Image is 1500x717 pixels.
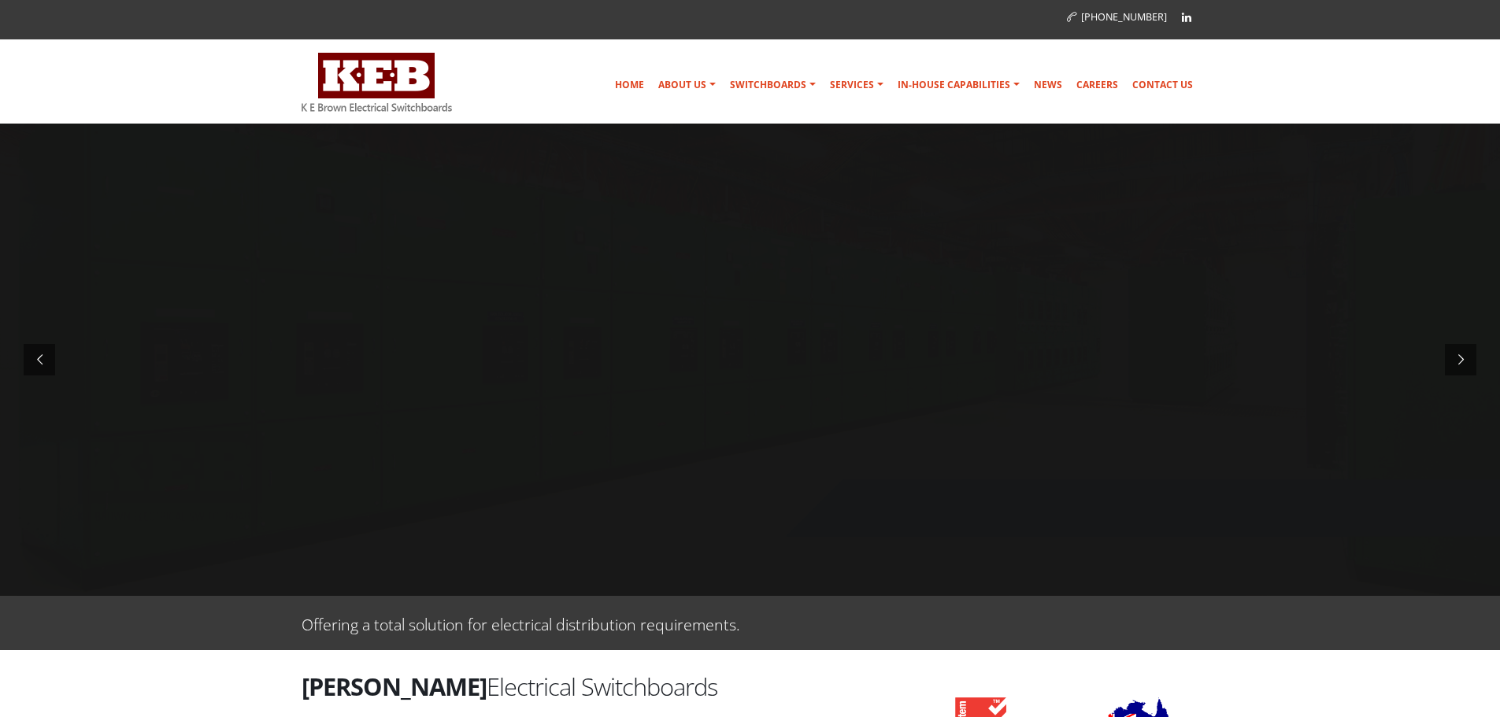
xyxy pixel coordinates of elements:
[1070,69,1124,101] a: Careers
[652,69,722,101] a: About Us
[724,69,822,101] a: Switchboards
[1175,6,1198,29] a: Linkedin
[824,69,890,101] a: Services
[302,670,487,703] strong: [PERSON_NAME]
[302,670,892,703] h2: Electrical Switchboards
[609,69,650,101] a: Home
[1126,69,1199,101] a: Contact Us
[1028,69,1069,101] a: News
[891,69,1026,101] a: In-house Capabilities
[1067,10,1167,24] a: [PHONE_NUMBER]
[302,612,740,634] p: Offering a total solution for electrical distribution requirements.
[302,53,452,112] img: K E Brown Electrical Switchboards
